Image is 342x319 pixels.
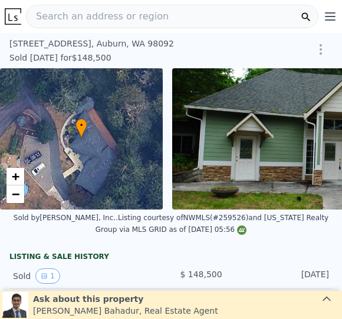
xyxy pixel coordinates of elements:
div: Listing courtesy of NWMLS (#259526) and [US_STATE] Realty Group via MLS GRID as of [DATE] 05:56 [96,214,328,234]
a: Zoom out [6,185,24,203]
div: • [75,118,87,139]
a: Zoom in [6,168,24,185]
div: Ask about this property [33,293,218,305]
span: Search an address or region [27,9,169,24]
img: Lotside [5,8,21,25]
div: Sold by [PERSON_NAME], Inc. . [14,214,118,222]
div: [PERSON_NAME] Bahadur , Real Estate Agent [33,305,218,317]
div: [STREET_ADDRESS] , Auburn , WA 98092 [9,38,269,49]
span: + [12,169,19,184]
span: • [75,120,87,131]
span: − [12,187,19,201]
div: Sold [13,268,115,284]
button: Show Options [309,38,333,61]
div: [DATE] [227,268,329,284]
span: $ 148,500 [180,270,222,279]
img: Siddhant Bahadur [2,292,28,318]
div: LISTING & SALE HISTORY [9,252,333,264]
img: NWMLS Logo [237,225,246,235]
button: View historical data [35,268,60,284]
div: Sold [DATE] for $148,500 [9,52,111,64]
